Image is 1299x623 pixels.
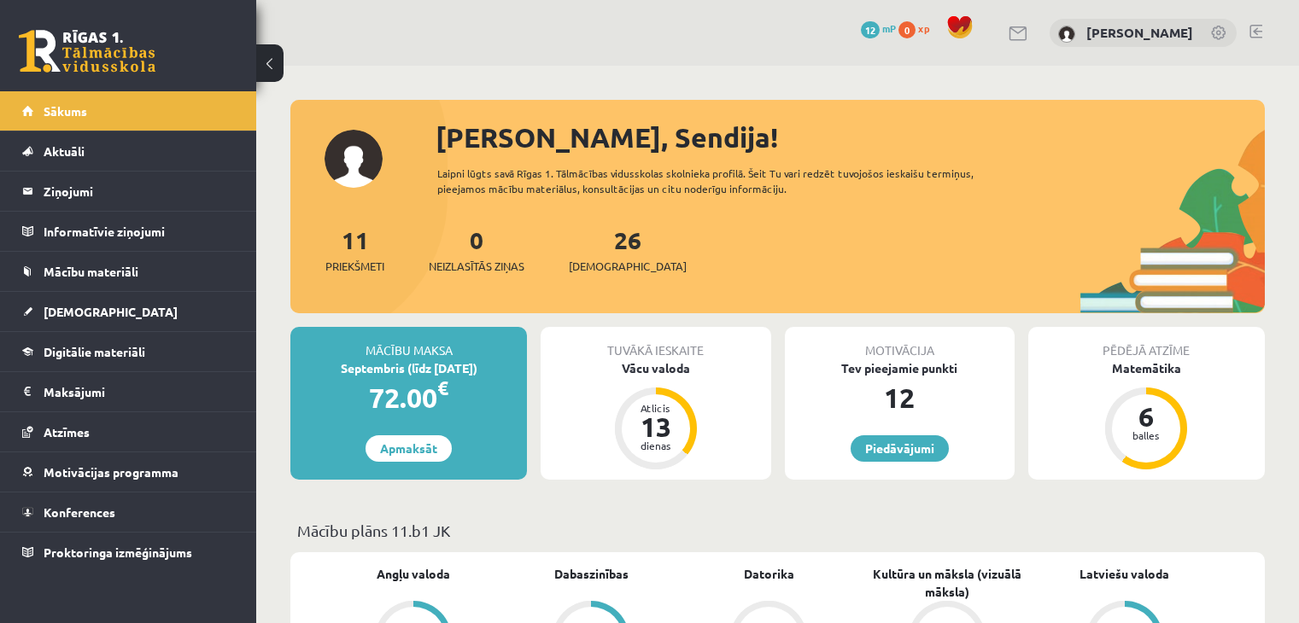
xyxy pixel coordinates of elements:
a: 0 xp [898,21,938,35]
div: 13 [630,413,682,440]
a: 0Neizlasītās ziņas [429,224,524,275]
legend: Informatīvie ziņojumi [44,212,235,251]
div: Pēdējā atzīme [1028,327,1265,359]
span: Neizlasītās ziņas [429,258,524,275]
a: Apmaksāt [366,435,452,462]
div: dienas [630,440,682,451]
span: Sākums [44,103,87,119]
div: Tuvākā ieskaite [541,327,770,359]
a: Vācu valoda Atlicis 13 dienas [541,359,770,472]
a: Rīgas 1. Tālmācības vidusskola [19,30,155,73]
legend: Maksājumi [44,372,235,411]
a: Mācību materiāli [22,252,235,291]
a: 26[DEMOGRAPHIC_DATA] [569,224,687,275]
a: [DEMOGRAPHIC_DATA] [22,292,235,331]
a: Aktuāli [22,131,235,171]
a: Dabaszinības [554,565,629,583]
a: Proktoringa izmēģinājums [22,533,235,572]
a: Matemātika 6 balles [1028,359,1265,472]
span: Konferences [44,504,115,520]
a: Angļu valoda [377,565,450,583]
span: Priekšmeti [325,258,384,275]
div: [PERSON_NAME], Sendija! [436,117,1265,158]
div: 72.00 [290,377,527,418]
div: Laipni lūgts savā Rīgas 1. Tālmācības vidusskolas skolnieka profilā. Šeit Tu vari redzēt tuvojošo... [437,166,1022,196]
span: Aktuāli [44,143,85,159]
p: Mācību plāns 11.b1 JK [297,519,1258,542]
a: 12 mP [861,21,896,35]
a: Datorika [744,565,794,583]
div: Matemātika [1028,359,1265,377]
span: Mācību materiāli [44,264,138,279]
span: € [437,376,448,400]
div: Motivācija [785,327,1015,359]
a: Motivācijas programma [22,452,235,492]
span: Motivācijas programma [44,464,178,480]
a: Piedāvājumi [851,435,949,462]
span: [DEMOGRAPHIC_DATA] [44,304,178,319]
div: Tev pieejamie punkti [785,359,1015,377]
legend: Ziņojumi [44,172,235,211]
div: Vācu valoda [541,359,770,377]
div: Septembris (līdz [DATE]) [290,359,527,377]
a: Latviešu valoda [1080,565,1169,583]
div: balles [1121,430,1172,440]
div: 6 [1121,403,1172,430]
span: Proktoringa izmēģinājums [44,544,192,560]
a: Ziņojumi [22,172,235,211]
span: xp [918,21,929,35]
a: Kultūra un māksla (vizuālā māksla) [858,565,1036,601]
a: Atzīmes [22,412,235,451]
img: Sendija Ivanova [1058,26,1075,43]
span: 12 [861,21,880,38]
span: Atzīmes [44,424,90,440]
div: 12 [785,377,1015,418]
a: Konferences [22,492,235,532]
a: Maksājumi [22,372,235,411]
a: [PERSON_NAME] [1086,24,1193,41]
a: Sākums [22,91,235,131]
span: Digitālie materiāli [44,344,145,359]
span: 0 [898,21,916,38]
span: mP [882,21,896,35]
div: Atlicis [630,403,682,413]
a: Informatīvie ziņojumi [22,212,235,251]
div: Mācību maksa [290,327,527,359]
a: Digitālie materiāli [22,332,235,371]
a: 11Priekšmeti [325,224,384,275]
span: [DEMOGRAPHIC_DATA] [569,258,687,275]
